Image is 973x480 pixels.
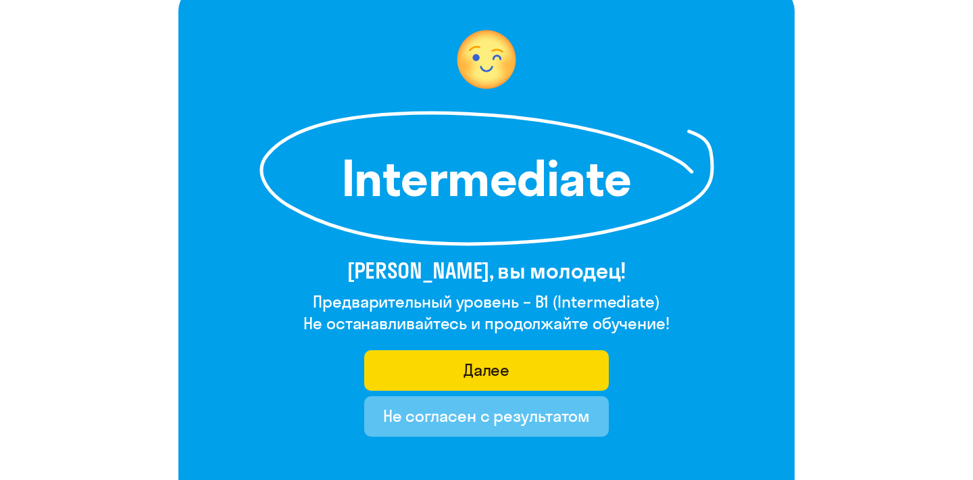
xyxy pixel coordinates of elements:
button: Не согласен с результатом [364,396,609,437]
div: Не согласен с результатом [383,405,591,427]
h4: Не останавливайтесь и продолжайте обучение! [303,312,670,334]
h4: Предварительный уровень – B1 (Intermediate) [303,291,670,312]
h3: [PERSON_NAME], вы молодец! [303,257,670,284]
button: Далее [364,350,609,391]
div: Далее [464,359,510,381]
img: level [446,19,527,100]
h1: Intermediate [331,154,642,203]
